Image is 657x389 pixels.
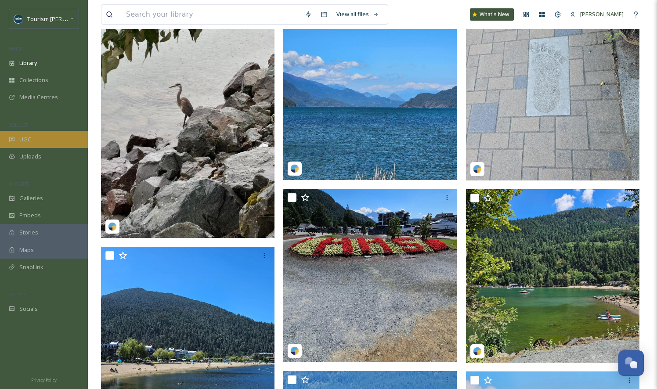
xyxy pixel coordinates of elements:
[19,246,34,254] span: Maps
[283,7,457,180] img: yournurturedspirit-17869501029353184.jpeg
[566,6,628,23] a: [PERSON_NAME]
[290,346,299,355] img: snapsea-logo.png
[27,14,94,23] span: Tourism [PERSON_NAME]
[19,135,31,144] span: UGC
[9,180,29,187] span: WIDGETS
[9,122,28,128] span: COLLECT
[31,374,57,385] a: Privacy Policy
[19,263,43,271] span: SnapLink
[9,291,26,298] span: SOCIALS
[290,164,299,173] img: snapsea-logo.png
[473,165,482,173] img: snapsea-logo.png
[19,305,38,313] span: Socials
[618,350,644,376] button: Open Chat
[122,5,300,24] input: Search your library
[580,10,624,18] span: [PERSON_NAME]
[283,189,457,362] img: yournurturedspirit-18076515584491792.jpeg
[332,6,383,23] a: View all files
[470,8,514,21] a: What's New
[466,7,639,180] img: yournurturedspirit-18053093813228504.jpeg
[466,189,639,363] img: yournurturedspirit-18077525561001697.jpeg
[31,377,57,383] span: Privacy Policy
[14,14,23,23] img: Social%20Media%20Profile%20Picture.png
[19,211,41,220] span: Embeds
[101,7,274,238] img: alizanykitty-18076891513984346.jpeg
[19,228,38,237] span: Stories
[19,152,41,161] span: Uploads
[108,222,117,231] img: snapsea-logo.png
[19,93,58,101] span: Media Centres
[19,59,37,67] span: Library
[473,347,482,356] img: snapsea-logo.png
[9,45,24,52] span: MEDIA
[19,76,48,84] span: Collections
[19,194,43,202] span: Galleries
